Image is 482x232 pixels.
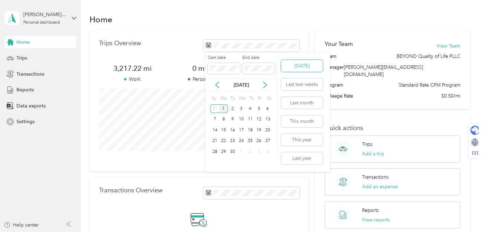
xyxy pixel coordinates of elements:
[397,53,460,60] span: BEYOND Quality of Life PLLC
[246,137,255,145] div: 25
[228,147,237,156] div: 30
[238,94,246,103] div: We
[281,152,323,164] button: Last year
[362,150,384,157] button: Add a trip
[246,115,255,124] div: 11
[99,64,166,73] span: 3,217.22 mi
[99,76,166,83] p: Work
[325,125,461,132] p: Quick actions
[99,187,162,194] p: Transactions Overview
[263,115,272,124] div: 13
[166,76,233,83] p: Personal
[254,104,263,113] div: 5
[16,54,27,62] span: Trips
[210,104,219,113] div: 31
[362,141,372,148] p: Trips
[89,16,112,23] h1: Home
[248,94,254,103] div: Th
[23,21,60,25] div: Personal dashboard
[362,216,390,223] button: View reports
[16,70,44,78] span: Transactions
[281,60,323,72] button: [DATE]
[325,64,344,78] span: Manager
[23,11,66,18] div: [PERSON_NAME][EMAIL_ADDRESS][DOMAIN_NAME]
[246,126,255,134] div: 18
[257,94,263,103] div: Fr
[237,115,246,124] div: 10
[219,104,228,113] div: 1
[99,40,141,47] p: Trips Overview
[263,126,272,134] div: 20
[362,183,398,190] button: Add an expense
[4,221,39,229] button: Help center
[237,147,246,156] div: 1
[254,137,263,145] div: 26
[254,126,263,134] div: 19
[219,137,228,145] div: 22
[219,115,228,124] div: 8
[16,102,46,109] span: Data exports
[362,207,379,214] p: Reports
[399,81,460,89] span: Standard Rate CPM Program
[228,115,237,124] div: 9
[228,126,237,134] div: 16
[210,147,219,156] div: 28
[219,94,227,103] div: Mo
[219,126,228,134] div: 15
[263,147,272,156] div: 4
[210,115,219,124] div: 7
[254,115,263,124] div: 12
[228,137,237,145] div: 23
[254,147,263,156] div: 3
[246,147,255,156] div: 2
[246,104,255,113] div: 4
[444,194,482,232] iframe: Everlance-gr Chat Button Frame
[229,94,236,103] div: Tu
[210,137,219,145] div: 21
[237,104,246,113] div: 3
[362,173,388,181] p: Transactions
[281,134,323,146] button: This year
[219,147,228,156] div: 29
[237,126,246,134] div: 17
[281,97,323,109] button: Last month
[210,126,219,134] div: 14
[208,55,240,61] label: Start date
[344,64,423,77] span: [PERSON_NAME][EMAIL_ADDRESS][DOMAIN_NAME]
[325,40,353,48] h2: Your Team
[263,104,272,113] div: 6
[237,137,246,145] div: 24
[281,115,323,127] button: This month
[437,42,460,50] button: View Team
[228,104,237,113] div: 2
[16,118,35,125] span: Settings
[263,137,272,145] div: 27
[166,64,233,73] span: 0 mi
[242,55,275,61] label: End date
[325,53,336,60] span: Team
[325,92,353,100] span: Mileage Rate
[227,81,256,89] p: [DATE]
[16,86,34,93] span: Reports
[210,94,217,103] div: Su
[266,94,272,103] div: Sa
[325,81,343,89] span: Program
[441,92,460,100] span: $0.50/mi
[281,78,323,90] button: Last two weeks
[16,39,30,46] span: Home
